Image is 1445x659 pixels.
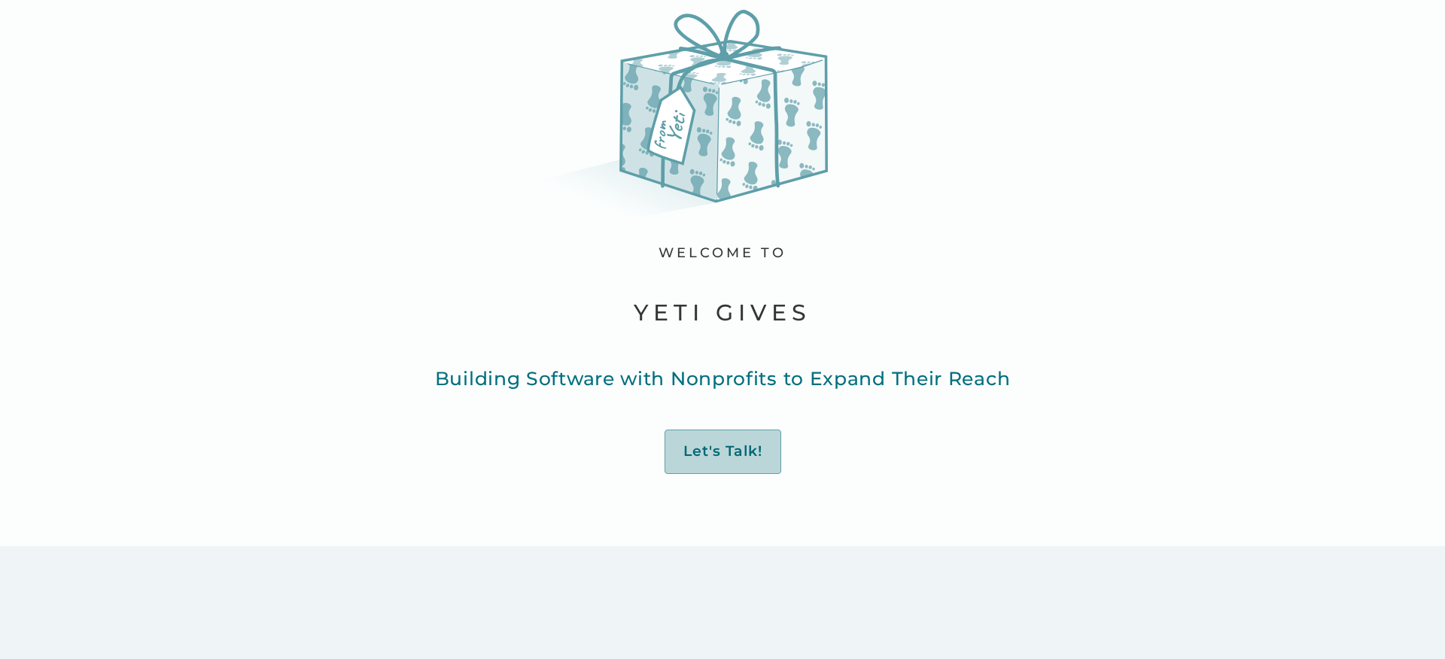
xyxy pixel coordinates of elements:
h1: yeti gives [634,298,811,327]
div: Let's Talk! [683,442,762,461]
p: Building Software with Nonprofits to Expand Their Reach [435,363,1011,393]
a: Let's Talk! [665,430,781,474]
img: a gift box from yeti wrapped in bigfoot wrapping paper [539,10,828,220]
div: welcome to [659,244,786,262]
